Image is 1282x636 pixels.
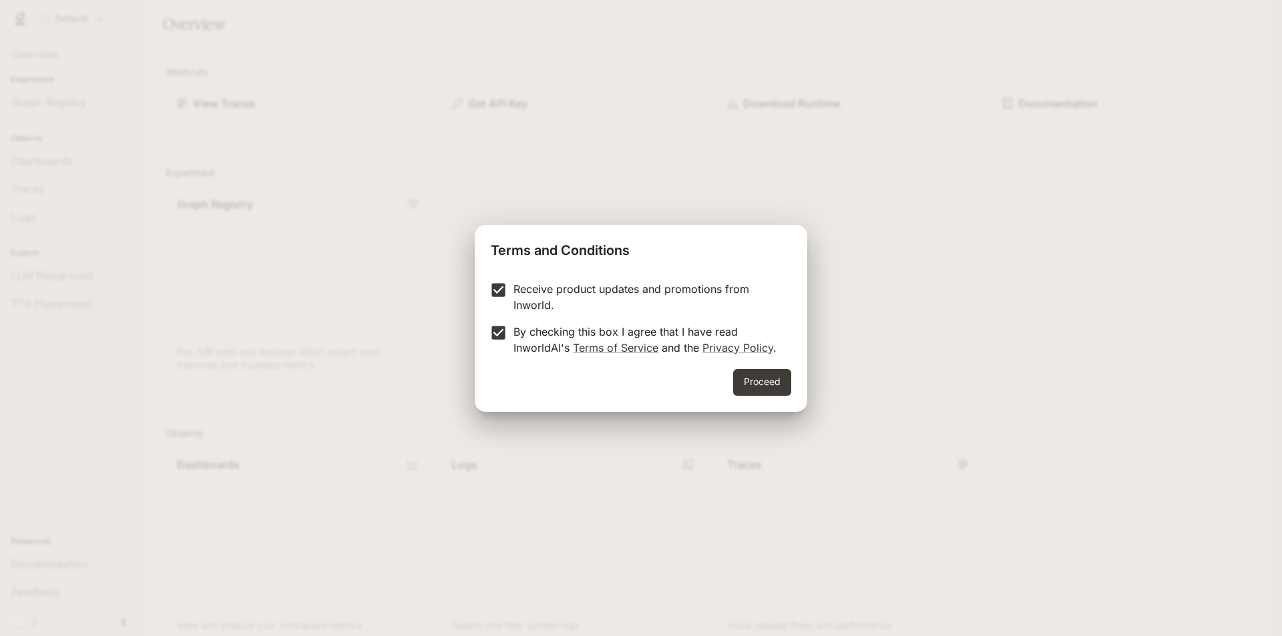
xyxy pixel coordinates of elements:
a: Privacy Policy [702,341,773,354]
p: Receive product updates and promotions from Inworld. [513,281,781,313]
a: Terms of Service [573,341,658,354]
h2: Terms and Conditions [475,225,807,270]
button: Proceed [733,369,791,396]
p: By checking this box I agree that I have read InworldAI's and the . [513,324,781,356]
